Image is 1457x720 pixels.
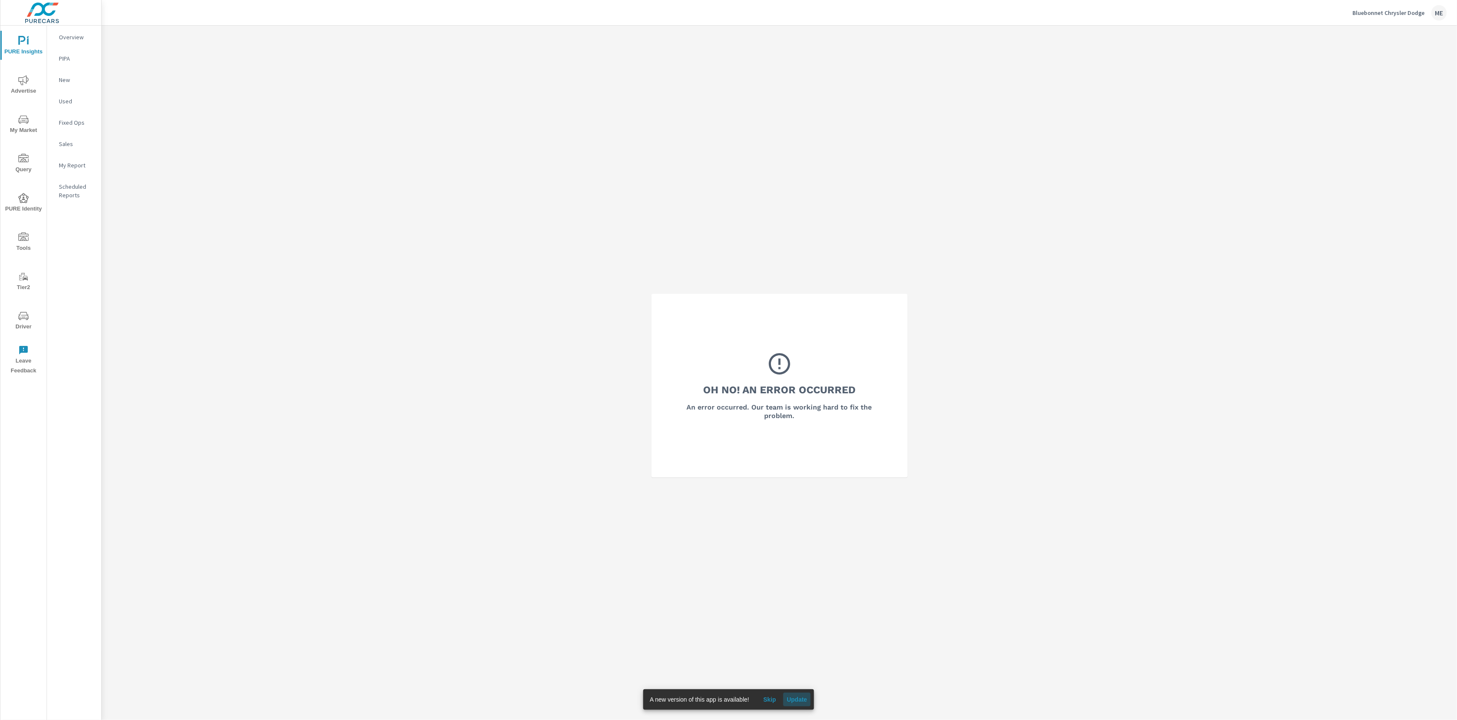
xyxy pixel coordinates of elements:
span: PURE Identity [3,193,44,214]
div: Used [47,95,101,108]
p: Fixed Ops [59,118,94,127]
span: My Market [3,114,44,135]
div: nav menu [0,26,47,379]
div: My Report [47,159,101,172]
span: A new version of this app is available! [650,696,749,703]
span: Advertise [3,75,44,96]
p: Overview [59,33,94,41]
p: New [59,76,94,84]
p: My Report [59,161,94,170]
span: Update [787,696,807,703]
div: Fixed Ops [47,116,101,129]
span: Skip [759,696,780,703]
h6: An error occurred. Our team is working hard to fix the problem. [674,403,885,420]
div: Overview [47,31,101,44]
div: ME [1431,5,1447,20]
button: Skip [756,693,783,706]
div: New [47,73,101,86]
div: PIPA [47,52,101,65]
div: Sales [47,138,101,150]
h3: Oh No! An Error Occurred [703,383,856,397]
span: Leave Feedback [3,345,44,376]
p: PIPA [59,54,94,63]
p: Scheduled Reports [59,182,94,199]
span: Tools [3,232,44,253]
p: Sales [59,140,94,148]
p: Bluebonnet Chrysler Dodge [1352,9,1425,17]
span: PURE Insights [3,36,44,57]
span: Tier2 [3,272,44,293]
p: Used [59,97,94,105]
button: Update [783,693,811,706]
div: Scheduled Reports [47,180,101,202]
span: Query [3,154,44,175]
span: Driver [3,311,44,332]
